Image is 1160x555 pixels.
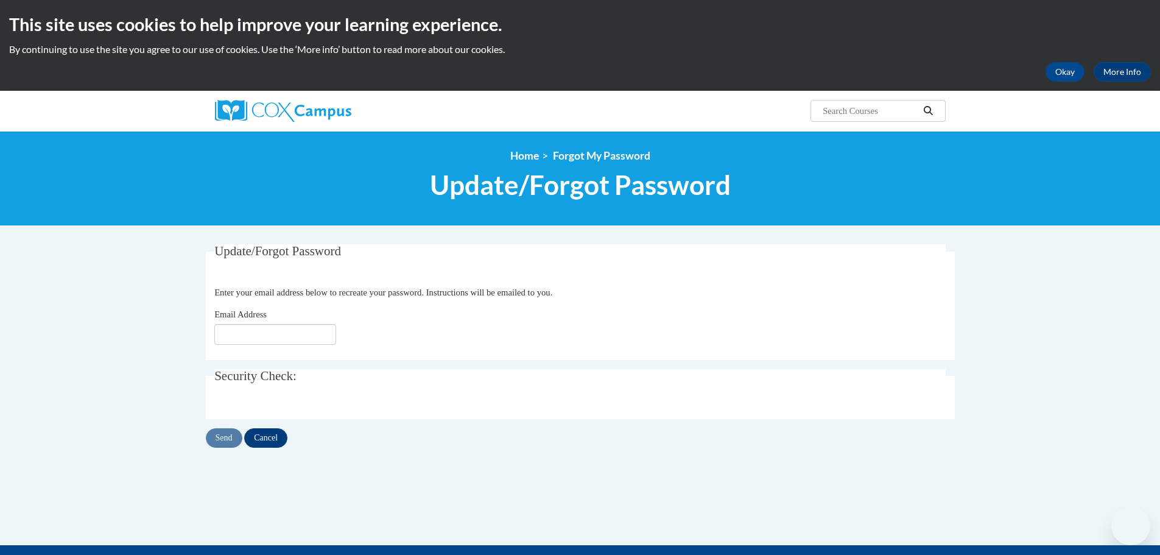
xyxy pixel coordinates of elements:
a: More Info [1094,62,1151,82]
p: By continuing to use the site you agree to our use of cookies. Use the ‘More info’ button to read... [9,43,1151,56]
span: Update/Forgot Password [430,169,731,201]
span: Email Address [214,309,267,319]
span: Update/Forgot Password [214,244,341,258]
button: Search [919,104,937,118]
iframe: Button to launch messaging window [1111,506,1150,545]
span: Security Check: [214,369,297,383]
button: Okay [1046,62,1084,82]
img: Cox Campus [215,100,351,122]
input: Search Courses [821,104,919,118]
a: Cox Campus [215,100,446,122]
a: Home [510,149,539,162]
input: Cancel [244,428,287,448]
h2: This site uses cookies to help improve your learning experience. [9,12,1151,37]
input: Email [214,324,336,345]
span: Enter your email address below to recreate your password. Instructions will be emailed to you. [214,288,552,297]
span: Forgot My Password [553,149,650,162]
